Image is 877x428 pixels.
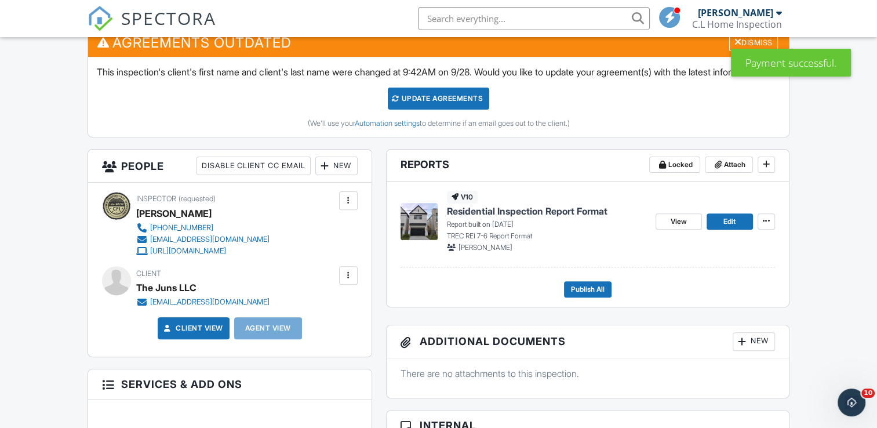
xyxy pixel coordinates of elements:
[315,157,358,175] div: New
[88,57,788,137] div: This inspection's client's first name and client's last name were changed at 9:42AM on 9/28. Woul...
[88,6,113,31] img: The Best Home Inspection Software - Spectora
[387,325,789,358] h3: Additional Documents
[354,119,419,128] a: Automation settings
[88,150,371,183] h3: People
[88,16,216,40] a: SPECTORA
[861,389,875,398] span: 10
[88,369,371,400] h3: Services & Add ons
[136,279,196,296] div: The Juns LLC
[121,6,216,30] span: SPECTORA
[401,367,775,380] p: There are no attachments to this inspection.
[136,296,270,308] a: [EMAIL_ADDRESS][DOMAIN_NAME]
[136,222,270,234] a: [PHONE_NUMBER]
[88,28,788,57] h3: Agreements Outdated
[838,389,865,416] iframe: Intercom live chat
[733,332,775,351] div: New
[97,119,780,128] div: (We'll use your to determine if an email goes out to the client.)
[136,234,270,245] a: [EMAIL_ADDRESS][DOMAIN_NAME]
[136,269,161,278] span: Client
[150,235,270,244] div: [EMAIL_ADDRESS][DOMAIN_NAME]
[136,205,212,222] div: [PERSON_NAME]
[698,7,773,19] div: [PERSON_NAME]
[136,194,176,203] span: Inspector
[196,157,311,175] div: Disable Client CC Email
[388,88,489,110] div: Update Agreements
[729,33,778,51] div: Dismiss
[692,19,782,30] div: C.L Home Inspection
[150,246,226,256] div: [URL][DOMAIN_NAME]
[179,194,216,203] span: (requested)
[136,245,270,257] a: [URL][DOMAIN_NAME]
[150,223,213,233] div: [PHONE_NUMBER]
[731,49,851,77] div: Payment successful.
[418,7,650,30] input: Search everything...
[150,298,270,307] div: [EMAIL_ADDRESS][DOMAIN_NAME]
[162,322,223,334] a: Client View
